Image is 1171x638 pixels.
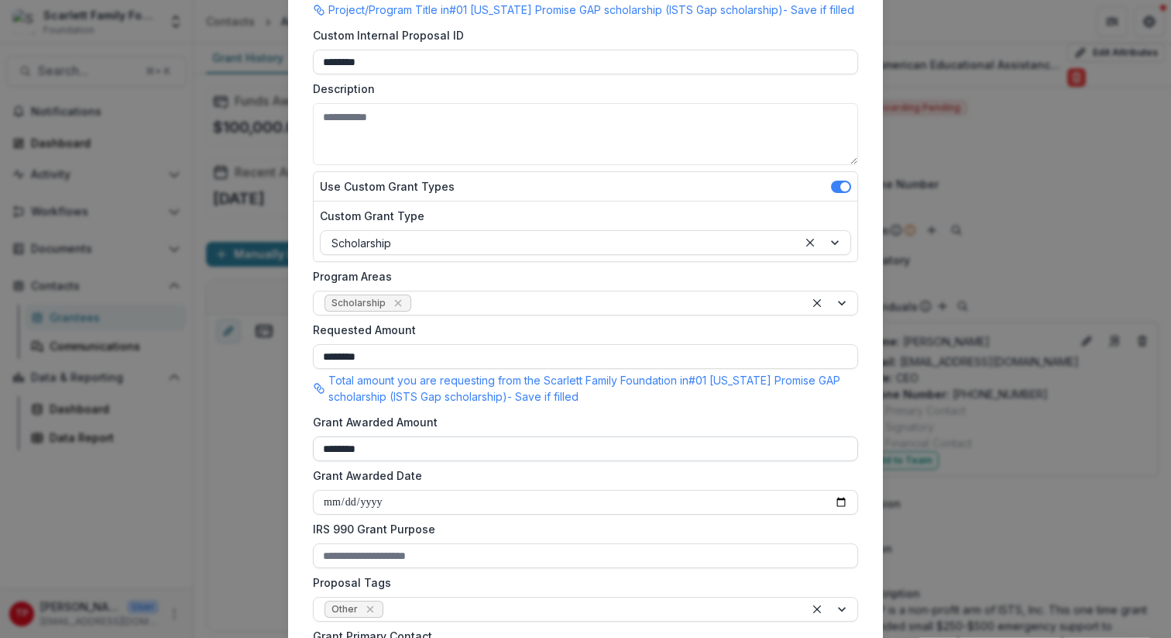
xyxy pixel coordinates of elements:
[320,178,455,195] label: Use Custom Grant Types
[331,604,358,615] span: Other
[808,294,826,312] div: Clear selected options
[328,2,854,18] p: Project/Program Title in #01 [US_STATE] Promise GAP scholarship (ISTS Gap scholarship) - Save if ...
[390,295,406,311] div: Remove Scholarship
[331,298,386,309] span: Scholarship
[808,600,826,619] div: Clear selected options
[313,81,849,97] label: Description
[801,233,819,252] div: Clear selected options
[313,414,849,430] label: Grant Awarded Amount
[320,208,842,224] label: Custom Grant Type
[362,602,378,617] div: Remove Other
[313,521,849,537] label: IRS 990 Grant Purpose
[313,574,849,591] label: Proposal Tags
[313,27,849,43] label: Custom Internal Proposal ID
[328,372,858,405] p: Total amount you are requesting from the Scarlett Family Foundation in #01 [US_STATE] Promise GAP...
[313,467,849,484] label: Grant Awarded Date
[313,268,849,285] label: Program Areas
[313,322,849,338] label: Requested Amount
